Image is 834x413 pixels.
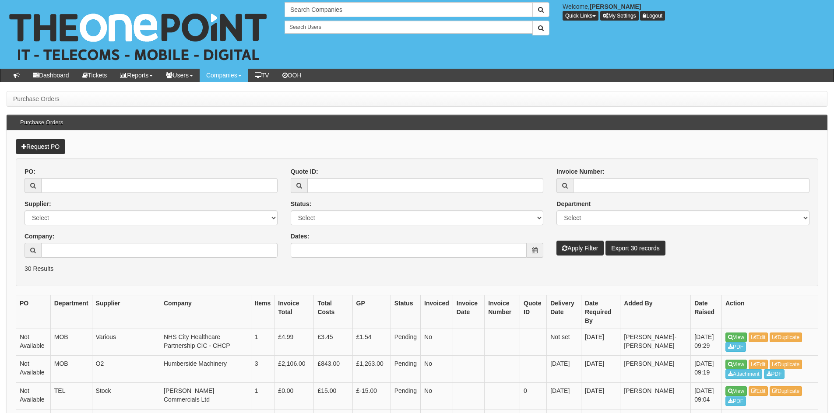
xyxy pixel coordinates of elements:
td: [PERSON_NAME]-[PERSON_NAME] [620,329,691,356]
td: 1 [251,329,274,356]
td: MOB [50,329,92,356]
label: Department [556,199,591,208]
td: Not set [547,329,581,356]
a: Edit [749,332,768,342]
td: Various [92,329,160,356]
b: [PERSON_NAME] [590,3,641,10]
a: Duplicate [770,386,802,396]
input: Search Companies [285,2,533,17]
a: Duplicate [770,332,802,342]
label: Quote ID: [291,167,318,176]
td: [DATE] [581,329,620,356]
a: Logout [640,11,665,21]
a: Dashboard [26,69,76,82]
button: Quick Links [563,11,598,21]
label: Company: [25,232,54,241]
td: [DATE] [581,383,620,410]
td: £2,106.00 [274,356,314,383]
a: My Settings [600,11,639,21]
li: Purchase Orders [13,94,60,103]
button: Apply Filter [556,241,604,255]
td: Not Available [16,356,51,383]
th: PO [16,295,51,329]
th: Status [391,295,420,329]
th: Action [722,295,818,329]
a: PDF [725,396,746,406]
td: No [421,329,453,356]
td: [DATE] 09:29 [691,329,722,356]
td: Pending [391,329,420,356]
a: Edit [749,386,768,396]
th: Date Required By [581,295,620,329]
td: 0 [520,383,547,410]
td: £15.00 [314,383,352,410]
a: View [725,386,747,396]
td: [DATE] 09:04 [691,383,722,410]
th: Quote ID [520,295,547,329]
td: [DATE] [547,356,581,383]
td: £843.00 [314,356,352,383]
td: £1.54 [352,329,391,356]
td: MOB [50,356,92,383]
td: [DATE] [581,356,620,383]
th: GP [352,295,391,329]
a: Tickets [76,69,114,82]
label: Dates: [291,232,310,241]
a: Attachment [725,369,762,379]
td: Pending [391,356,420,383]
a: View [725,332,747,342]
a: PDF [764,369,785,379]
th: Total Costs [314,295,352,329]
td: Not Available [16,329,51,356]
label: Invoice Number: [556,167,605,176]
a: Edit [749,360,768,369]
a: Users [159,69,200,82]
th: Company [160,295,251,329]
h3: Purchase Orders [16,115,67,130]
a: Companies [200,69,248,82]
td: Pending [391,383,420,410]
td: [PERSON_NAME] Commercials Ltd [160,383,251,410]
td: £3.45 [314,329,352,356]
td: £1,263.00 [352,356,391,383]
td: No [421,383,453,410]
a: Reports [113,69,159,82]
a: Export 30 records [605,241,665,255]
th: Invoiced [421,295,453,329]
td: [PERSON_NAME] [620,383,691,410]
td: Stock [92,383,160,410]
th: Department [50,295,92,329]
td: [PERSON_NAME] [620,356,691,383]
input: Search Users [285,21,533,34]
a: View [725,360,747,369]
td: No [421,356,453,383]
a: OOH [276,69,308,82]
td: Not Available [16,383,51,410]
a: Duplicate [770,360,802,369]
label: PO: [25,167,35,176]
div: Welcome, [556,2,834,21]
a: PDF [725,342,746,352]
th: Invoice Number [485,295,520,329]
th: Added By [620,295,691,329]
label: Status: [291,199,311,208]
td: [DATE] [547,383,581,410]
th: Delivery Date [547,295,581,329]
label: Supplier: [25,199,51,208]
th: Supplier [92,295,160,329]
th: Items [251,295,274,329]
td: £4.99 [274,329,314,356]
p: 30 Results [25,264,809,273]
td: NHS City Healthcare Partnership CIC - CHCP [160,329,251,356]
td: TEL [50,383,92,410]
a: TV [248,69,276,82]
a: Request PO [16,139,65,154]
td: 1 [251,383,274,410]
td: 3 [251,356,274,383]
td: £0.00 [274,383,314,410]
td: O2 [92,356,160,383]
td: £-15.00 [352,383,391,410]
th: Date Raised [691,295,722,329]
td: Humberside Machinery [160,356,251,383]
td: [DATE] 09:19 [691,356,722,383]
